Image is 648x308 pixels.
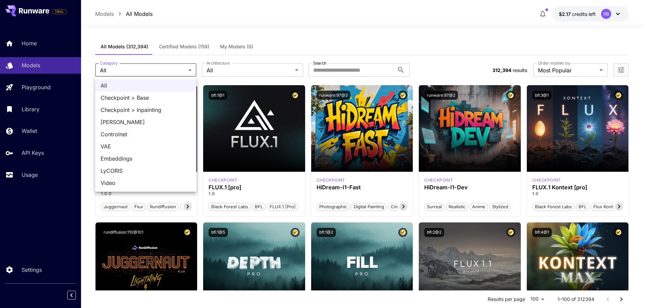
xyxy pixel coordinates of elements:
[101,142,191,150] span: VAE
[101,130,191,138] span: Controlnet
[101,179,191,187] span: Video
[101,118,191,126] span: [PERSON_NAME]
[101,81,191,90] span: All
[101,94,191,102] span: Checkpoint > Base
[101,106,191,114] span: Checkpoint > Inpainting
[101,155,191,163] span: Embeddings
[101,167,191,175] span: LyCORIS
